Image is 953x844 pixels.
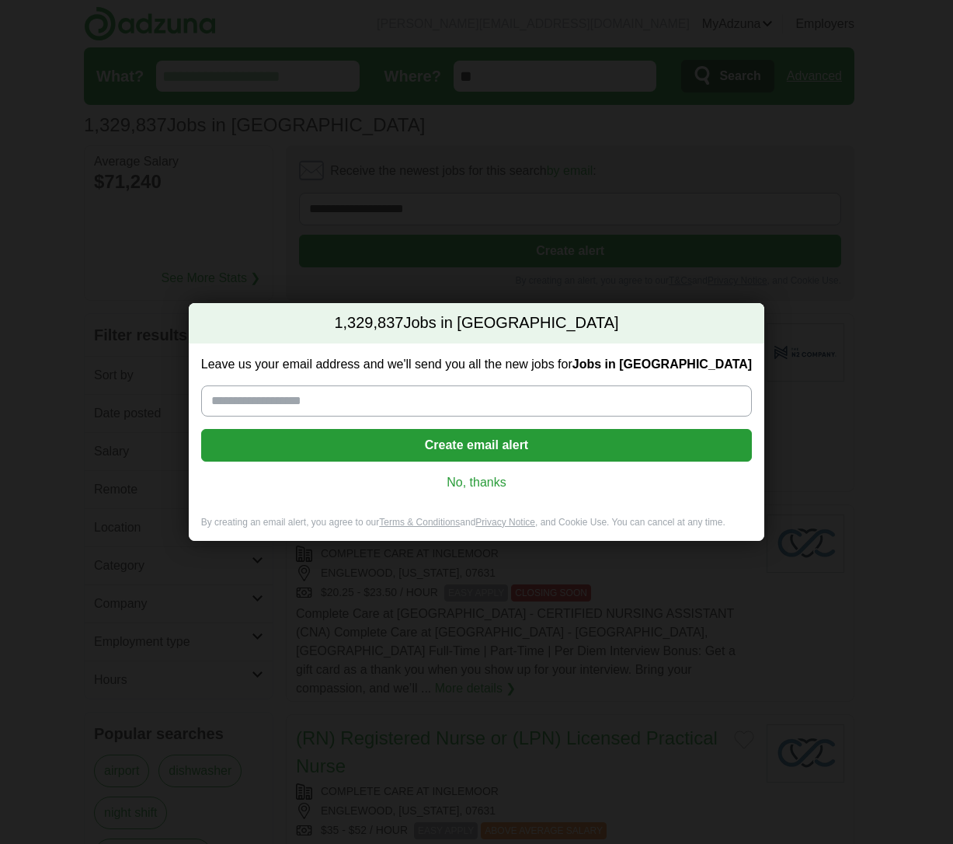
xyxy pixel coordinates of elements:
[201,356,752,373] label: Leave us your email address and we'll send you all the new jobs for
[189,303,764,344] h2: Jobs in [GEOGRAPHIC_DATA]
[201,429,752,462] button: Create email alert
[214,474,739,491] a: No, thanks
[572,357,752,371] strong: Jobs in [GEOGRAPHIC_DATA]
[475,517,535,528] a: Privacy Notice
[189,516,764,542] div: By creating an email alert, you agree to our and , and Cookie Use. You can cancel at any time.
[334,312,403,334] span: 1,329,837
[379,517,460,528] a: Terms & Conditions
